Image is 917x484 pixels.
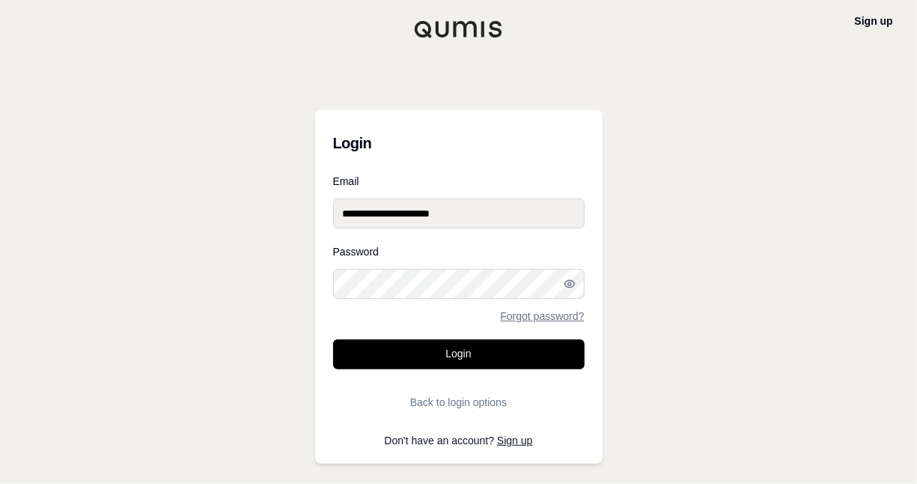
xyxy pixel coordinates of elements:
button: Login [333,339,585,369]
button: Back to login options [333,387,585,417]
a: Sign up [497,435,532,447]
p: Don't have an account? [333,435,585,446]
label: Password [333,246,585,257]
label: Email [333,176,585,187]
a: Forgot password? [500,311,584,321]
h3: Login [333,128,585,158]
a: Sign up [855,15,893,27]
img: Qumis [414,20,504,38]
